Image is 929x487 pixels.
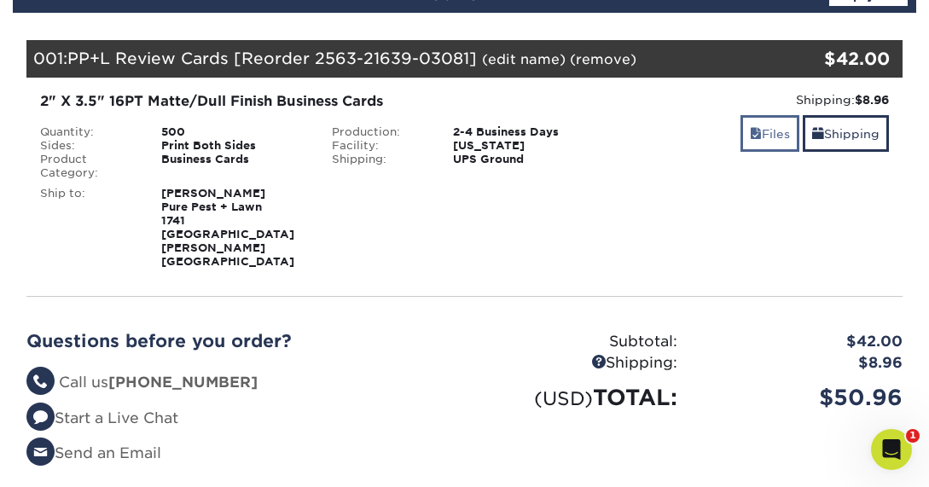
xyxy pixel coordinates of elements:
span: PP+L Review Cards [Reorder 2563-21639-03081] [67,49,477,67]
div: UPS Ground [440,153,610,166]
li: Call us [26,372,452,394]
div: $42.00 [757,46,890,72]
small: (USD) [534,387,593,409]
a: Shipping [803,115,889,152]
div: TOTAL: [465,381,690,414]
div: $50.96 [690,381,915,414]
div: Shipping: [319,153,440,166]
div: 500 [148,125,318,139]
div: 2-4 Business Days [440,125,610,139]
div: 2" X 3.5" 16PT Matte/Dull Finish Business Cards [40,91,597,112]
div: Print Both Sides [148,139,318,153]
strong: $8.96 [855,93,889,107]
strong: [PERSON_NAME] Pure Pest + Lawn 1741 [GEOGRAPHIC_DATA] [PERSON_NAME][GEOGRAPHIC_DATA] [161,187,294,268]
div: Ship to: [27,187,148,269]
div: Product Category: [27,153,148,180]
div: [US_STATE] [440,139,610,153]
div: 001: [26,40,757,78]
span: files [750,127,762,141]
div: Facility: [319,139,440,153]
span: 1 [906,429,920,443]
div: $42.00 [690,331,915,353]
div: Quantity: [27,125,148,139]
iframe: Intercom live chat [871,429,912,470]
div: Business Cards [148,153,318,180]
a: (remove) [570,51,636,67]
div: Production: [319,125,440,139]
div: Shipping: [465,352,690,374]
a: (edit name) [482,51,566,67]
h2: Questions before you order? [26,331,452,351]
div: Shipping: [623,91,889,108]
span: shipping [812,127,824,141]
div: Subtotal: [465,331,690,353]
div: Sides: [27,139,148,153]
div: $8.96 [690,352,915,374]
strong: [PHONE_NUMBER] [108,374,258,391]
a: Files [740,115,799,152]
a: Start a Live Chat [26,409,178,426]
